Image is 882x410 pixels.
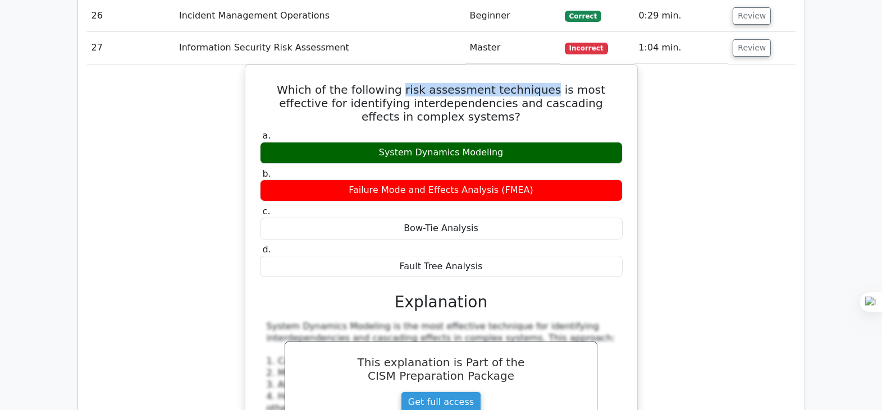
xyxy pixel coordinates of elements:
td: 1:04 min. [634,32,728,64]
td: Information Security Risk Assessment [175,32,465,64]
span: Incorrect [565,43,608,54]
div: System Dynamics Modeling [260,142,623,164]
span: c. [263,206,271,216]
td: 27 [87,32,175,64]
h3: Explanation [267,293,616,312]
span: a. [263,130,271,141]
div: Bow-Tie Analysis [260,218,623,239]
span: Correct [565,11,601,22]
span: d. [263,244,271,255]
button: Review [733,39,771,57]
span: b. [263,168,271,179]
h5: Which of the following risk assessment techniques is most effective for identifying interdependen... [259,83,624,123]
td: Master [465,32,560,64]
button: Review [733,7,771,25]
div: Fault Tree Analysis [260,256,623,278]
div: Failure Mode and Effects Analysis (FMEA) [260,179,623,201]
